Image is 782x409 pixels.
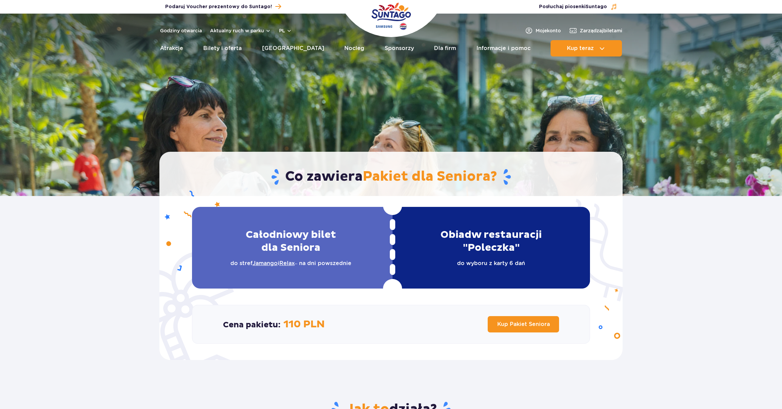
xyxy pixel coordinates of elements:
[434,40,456,56] a: Dla firm
[200,228,382,254] h2: Całodniowy bilet dla Seniora
[539,3,607,10] span: Posłuchaj piosenki
[160,27,202,34] a: Godziny otwarcia
[363,168,497,185] span: Pakiet dla Seniora?
[253,260,278,266] a: Jamango
[223,320,281,330] dt: Cena pakietu:
[539,3,617,10] button: Posłuchaj piosenkiSuntago
[160,40,183,56] a: Atrakcje
[580,27,622,34] span: Zarządzaj biletami
[569,27,622,35] a: Zarządzajbiletami
[279,27,292,34] button: pl
[567,45,594,51] span: Kup teraz
[200,260,382,267] p: do stref i – na dni powszednie
[174,168,608,186] h1: Co zawiera
[203,40,242,56] a: Bilety i oferta
[385,40,414,56] a: Sponsorzy
[165,2,281,11] a: Podaruj Voucher prezentowy do Suntago!
[401,228,582,254] h2: Obiad w restauracji "Poleczka"
[279,260,295,266] a: Relax
[488,316,559,332] a: Kup Pakiet Seniora
[497,321,550,327] span: Kup Pakiet Seniora
[476,40,531,56] a: Informacje i pomoc
[586,4,607,9] span: Suntago
[401,260,582,267] p: do wyboru z karty 6 dań
[165,3,272,10] span: Podaruj Voucher prezentowy do Suntago!
[210,28,271,33] button: Aktualny ruch w parku
[525,27,561,35] a: Mojekonto
[344,40,364,56] a: Nocleg
[551,40,622,56] button: Kup teraz
[536,27,561,34] span: Moje konto
[283,318,325,331] dd: 110 PLN
[262,40,324,56] a: [GEOGRAPHIC_DATA]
